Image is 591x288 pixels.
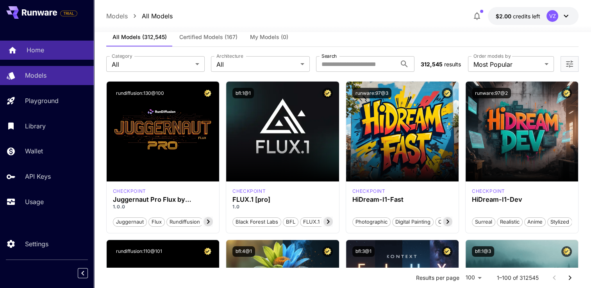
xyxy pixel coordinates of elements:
[496,13,513,20] span: $2.00
[25,197,44,206] p: Usage
[25,96,59,105] p: Playground
[250,34,288,41] span: My Models (0)
[112,53,132,59] label: Category
[232,217,281,227] button: Black Forest Labs
[472,188,505,195] div: HiDream Dev
[179,34,237,41] span: Certified Models (167)
[444,61,461,68] span: results
[488,7,579,25] button: $2.00VZ
[352,246,375,257] button: bfl:3@1
[232,196,332,203] h3: FLUX.1 [pro]
[473,60,541,69] span: Most Popular
[283,217,298,227] button: BFL
[232,88,254,98] button: bfl:1@1
[473,53,511,59] label: Order models by
[442,88,452,98] button: Certified Model – Vetted for best performance and includes a commercial license.
[353,218,390,226] span: Photographic
[216,60,297,69] span: All
[472,246,494,257] button: bfl:1@3
[232,188,266,195] p: checkpoint
[547,217,572,227] button: Stylized
[25,71,46,80] p: Models
[61,11,77,16] span: TRIAL
[25,146,43,156] p: Wallet
[472,218,495,226] span: Surreal
[548,218,572,226] span: Stylized
[472,217,495,227] button: Surreal
[283,218,298,226] span: BFL
[435,217,465,227] button: Cinematic
[513,13,540,20] span: credits left
[300,218,336,226] span: FLUX.1 [pro]
[60,9,77,18] span: Add your payment card to enable full platform functionality.
[112,60,192,69] span: All
[416,274,459,282] p: Results per page
[321,53,337,59] label: Search
[232,188,266,195] div: fluxpro
[524,217,546,227] button: Anime
[392,217,434,227] button: Digital Painting
[216,53,243,59] label: Architecture
[497,218,522,226] span: Realistic
[462,272,484,283] div: 100
[562,270,578,286] button: Go to next page
[113,218,146,226] span: juggernaut
[232,246,255,257] button: bfl:4@1
[233,218,281,226] span: Black Forest Labs
[106,11,173,21] nav: breadcrumb
[436,218,465,226] span: Cinematic
[167,218,203,226] span: rundiffusion
[352,188,386,195] p: checkpoint
[202,88,213,98] button: Certified Model – Vetted for best performance and includes a commercial license.
[393,218,433,226] span: Digital Painting
[561,246,572,257] button: Certified Model – Vetted for best performance and includes a commercial license.
[472,88,511,98] button: runware:97@2
[421,61,443,68] span: 312,545
[561,88,572,98] button: Certified Model – Vetted for best performance and includes a commercial license.
[565,59,574,69] button: Open more filters
[84,266,94,280] div: Collapse sidebar
[352,217,391,227] button: Photographic
[25,239,48,249] p: Settings
[142,11,173,21] a: All Models
[496,12,540,20] div: $2.00
[113,217,147,227] button: juggernaut
[472,188,505,195] p: checkpoint
[352,188,386,195] div: HiDream Fast
[497,274,539,282] p: 1–100 of 312545
[148,217,165,227] button: flux
[113,188,146,195] div: FLUX.1 D
[546,10,558,22] div: VZ
[166,217,203,227] button: rundiffusion
[472,196,572,203] h3: HiDream-I1-Dev
[106,11,128,21] a: Models
[352,196,452,203] h3: HiDream-I1-Fast
[300,217,336,227] button: FLUX.1 [pro]
[232,203,332,210] p: 1.0
[113,188,146,195] p: checkpoint
[78,268,88,278] button: Collapse sidebar
[113,88,167,98] button: rundiffusion:130@100
[322,88,333,98] button: Certified Model – Vetted for best performance and includes a commercial license.
[25,121,46,131] p: Library
[113,196,213,203] h3: Juggernaut Pro Flux by RunDiffusion
[27,45,44,55] p: Home
[322,246,333,257] button: Certified Model – Vetted for best performance and includes a commercial license.
[113,246,165,257] button: rundiffusion:110@101
[149,218,164,226] span: flux
[113,203,213,210] p: 1.0.0
[112,34,167,41] span: All Models (312,545)
[25,172,51,181] p: API Keys
[442,246,452,257] button: Certified Model – Vetted for best performance and includes a commercial license.
[525,218,545,226] span: Anime
[497,217,523,227] button: Realistic
[202,246,213,257] button: Certified Model – Vetted for best performance and includes a commercial license.
[352,88,391,98] button: runware:97@3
